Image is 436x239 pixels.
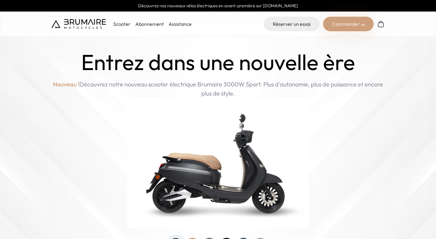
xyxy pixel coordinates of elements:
a: Assistance [169,21,192,27]
img: right-arrow-2.png [361,23,365,27]
img: Brumaire Motocycles [51,19,106,29]
a: Abonnement [135,21,164,27]
p: Découvrez notre nouveau scooter électrique Brumaire 3000W Sport. Plus d'autonomie, plus de puissa... [51,80,385,98]
div: Commander [323,17,374,31]
a: Réserver un essai [264,17,319,31]
p: Scooter [113,20,130,28]
h1: Entrez dans une nouvelle ère [81,50,355,75]
span: Nouveau ! [53,80,79,89]
img: Panier [377,20,385,28]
